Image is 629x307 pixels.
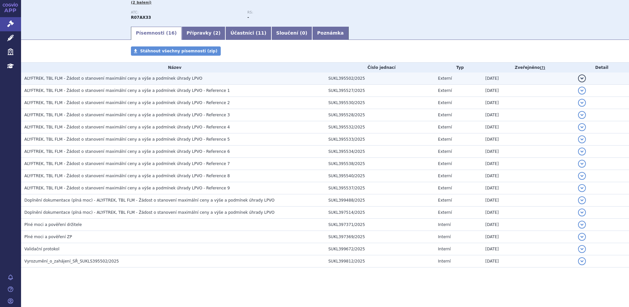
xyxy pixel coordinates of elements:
[578,160,586,168] button: detail
[482,194,574,207] td: [DATE]
[578,99,586,107] button: detail
[482,133,574,146] td: [DATE]
[325,63,435,72] th: Číslo jednací
[482,109,574,121] td: [DATE]
[482,231,574,243] td: [DATE]
[438,174,452,178] span: Externí
[578,233,586,241] button: detail
[438,210,452,215] span: Externí
[578,123,586,131] button: detail
[578,148,586,155] button: detail
[438,149,452,154] span: Externí
[225,27,271,40] a: Účastníci (11)
[438,235,451,239] span: Interní
[24,210,274,215] span: Doplnění dokumentace (plná moc) - ALYFTREK, TBL FLM - Žádost o stanovení maximální ceny a výše a ...
[482,121,574,133] td: [DATE]
[24,113,230,117] span: ALYFTREK, TBL FLM - Žádost o stanovení maximální ceny a výše a podmínek úhrady LPVO - Reference 3
[482,72,574,85] td: [DATE]
[540,66,545,70] abbr: (?)
[325,170,435,182] td: SUKL395540/2025
[325,207,435,219] td: SUKL397514/2025
[182,27,225,40] a: Přípravky (2)
[325,85,435,97] td: SUKL395527/2025
[438,186,452,190] span: Externí
[325,158,435,170] td: SUKL395538/2025
[438,222,451,227] span: Interní
[131,46,221,56] a: Stáhnout všechny písemnosti (zip)
[24,247,60,251] span: Validační protokol
[24,198,274,203] span: Doplnění dokumentace (plná moc) - ALYFTREK, TBL FLM - Žádost o stanovení maximální ceny a výše a ...
[482,97,574,109] td: [DATE]
[438,137,452,142] span: Externí
[24,222,82,227] span: Plné moci a pověření držitele
[482,146,574,158] td: [DATE]
[578,245,586,253] button: detail
[578,111,586,119] button: detail
[24,137,230,142] span: ALYFTREK, TBL FLM - Žádost o stanovení maximální ceny a výše a podmínek úhrady LPVO - Reference 5
[325,97,435,109] td: SUKL395530/2025
[578,135,586,143] button: detail
[325,182,435,194] td: SUKL395537/2025
[131,11,241,14] p: ATC:
[482,243,574,255] td: [DATE]
[482,63,574,72] th: Zveřejněno
[482,170,574,182] td: [DATE]
[578,196,586,204] button: detail
[325,243,435,255] td: SUKL399672/2025
[247,11,357,14] p: RS:
[24,149,230,154] span: ALYFTREK, TBL FLM - Žádost o stanovení maximální ceny a výše a podmínek úhrady LPVO - Reference 6
[482,182,574,194] td: [DATE]
[578,221,586,229] button: detail
[325,219,435,231] td: SUKL397371/2025
[24,161,230,166] span: ALYFTREK, TBL FLM - Žádost o stanovení maximální ceny a výše a podmínek úhrady LPVO - Reference 7
[24,186,230,190] span: ALYFTREK, TBL FLM - Žádost o stanovení maximální ceny a výše a podmínek úhrady LPVO - Reference 9
[21,63,325,72] th: Název
[24,259,119,264] span: Vyrozumění_o_zahájení_SŘ_SUKLS395502/2025
[438,88,452,93] span: Externí
[131,0,152,5] span: (2 balení)
[482,255,574,267] td: [DATE]
[325,231,435,243] td: SUKL397369/2025
[578,209,586,216] button: detail
[312,27,349,40] a: Poznámka
[435,63,482,72] th: Typ
[578,74,586,82] button: detail
[24,76,202,81] span: ALYFTREK, TBL FLM - Žádost o stanovení maximální ceny a výše a podmínek úhrady LPVO
[325,133,435,146] td: SUKL395533/2025
[24,235,72,239] span: Plné moci a pověření ZP
[215,30,218,36] span: 2
[325,109,435,121] td: SUKL395528/2025
[578,257,586,265] button: detail
[438,100,452,105] span: Externí
[438,125,452,129] span: Externí
[325,121,435,133] td: SUKL395532/2025
[482,85,574,97] td: [DATE]
[258,30,264,36] span: 11
[247,15,249,20] strong: -
[131,27,182,40] a: Písemnosti (16)
[438,161,452,166] span: Externí
[482,158,574,170] td: [DATE]
[302,30,305,36] span: 0
[438,259,451,264] span: Interní
[438,113,452,117] span: Externí
[438,198,452,203] span: Externí
[578,184,586,192] button: detail
[482,219,574,231] td: [DATE]
[24,88,230,93] span: ALYFTREK, TBL FLM - Žádost o stanovení maximální ceny a výše a podmínek úhrady LPVO - Reference 1
[578,87,586,95] button: detail
[438,247,451,251] span: Interní
[131,15,151,20] strong: DEUTIVAKAFTOR, TEZAKAFTOR A VANZAKAFTOR
[325,255,435,267] td: SUKL399812/2025
[575,63,629,72] th: Detail
[438,76,452,81] span: Externí
[168,30,174,36] span: 16
[325,194,435,207] td: SUKL399488/2025
[24,174,230,178] span: ALYFTREK, TBL FLM - Žádost o stanovení maximální ceny a výše a podmínek úhrady LPVO - Reference 8
[24,125,230,129] span: ALYFTREK, TBL FLM - Žádost o stanovení maximální ceny a výše a podmínek úhrady LPVO - Reference 4
[140,49,217,53] span: Stáhnout všechny písemnosti (zip)
[325,146,435,158] td: SUKL395534/2025
[482,207,574,219] td: [DATE]
[271,27,312,40] a: Sloučení (0)
[578,172,586,180] button: detail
